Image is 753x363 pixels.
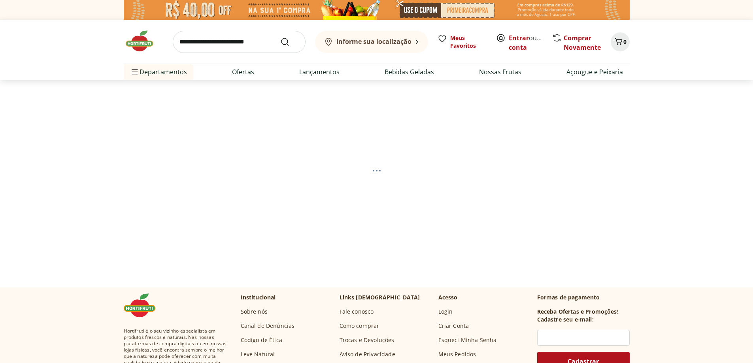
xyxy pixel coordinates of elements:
a: Ofertas [232,67,254,77]
a: Código de Ética [241,336,282,344]
b: Informe sua localização [336,37,411,46]
a: Bebidas Geladas [385,67,434,77]
a: Login [438,308,453,316]
a: Canal de Denúncias [241,322,295,330]
h3: Receba Ofertas e Promoções! [537,308,619,316]
a: Criar conta [509,34,552,52]
span: ou [509,33,544,52]
a: Aviso de Privacidade [340,350,395,358]
p: Formas de pagamento [537,293,630,301]
a: Entrar [509,34,529,42]
a: Sobre nós [241,308,268,316]
a: Nossas Frutas [479,67,521,77]
img: Hortifruti [124,29,163,53]
h3: Cadastre seu e-mail: [537,316,594,324]
button: Informe sua localização [315,31,428,53]
a: Fale conosco [340,308,374,316]
p: Links [DEMOGRAPHIC_DATA] [340,293,420,301]
a: Trocas e Devoluções [340,336,394,344]
img: Hortifruti [124,293,163,317]
a: Leve Natural [241,350,275,358]
a: Como comprar [340,322,379,330]
p: Institucional [241,293,276,301]
button: Menu [130,62,140,81]
a: Comprar Novamente [564,34,601,52]
a: Meus Pedidos [438,350,476,358]
span: Departamentos [130,62,187,81]
a: Esqueci Minha Senha [438,336,497,344]
span: Meus Favoritos [450,34,487,50]
a: Lançamentos [299,67,340,77]
button: Submit Search [280,37,299,47]
a: Açougue e Peixaria [566,67,623,77]
button: Carrinho [611,32,630,51]
span: 0 [623,38,627,45]
p: Acesso [438,293,458,301]
a: Meus Favoritos [438,34,487,50]
input: search [173,31,306,53]
a: Criar Conta [438,322,469,330]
